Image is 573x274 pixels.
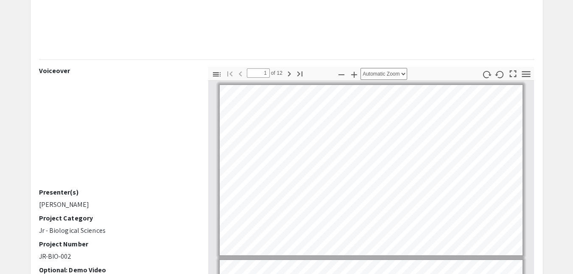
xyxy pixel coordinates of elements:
span: of 12 [270,68,283,78]
button: Tools [519,68,533,80]
h2: Presenter(s) [39,188,196,196]
p: [PERSON_NAME] [39,200,196,210]
select: Zoom [361,68,407,80]
button: Zoom Out [334,68,349,80]
button: Switch to Presentation Mode [506,67,520,79]
h2: Optional: Demo Video [39,266,196,274]
button: Rotate Counterclockwise [492,68,507,80]
p: Jr - Biological Sciences [39,226,196,236]
button: Next Page [282,67,296,79]
button: Toggle Sidebar [210,68,224,80]
iframe: Chat [6,236,36,268]
button: Go to Last Page [293,67,307,79]
button: Go to First Page [223,67,237,79]
button: Rotate Clockwise [479,68,494,80]
h2: Voiceover [39,67,196,75]
iframe: Bioluminescence In Pyrocystis Fusiformis [39,78,196,188]
input: Page [247,68,270,78]
button: Previous Page [233,67,248,79]
h2: Project Category [39,214,196,222]
p: JR-BIO-002 [39,251,196,262]
h2: Project Number [39,240,196,248]
div: Page 1 [216,81,526,259]
button: Zoom In [347,68,361,80]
